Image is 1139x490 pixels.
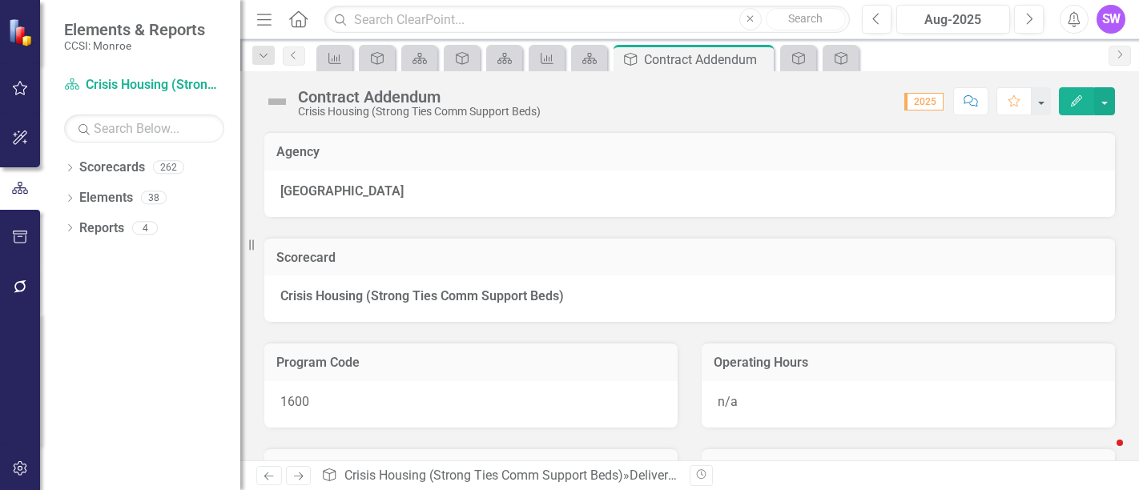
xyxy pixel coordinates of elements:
[276,355,666,370] h3: Program Code
[644,50,770,70] div: Contract Addendum
[264,89,290,114] img: Not Defined
[79,159,145,177] a: Scorecards
[766,8,846,30] button: Search
[276,145,1103,159] h3: Agency
[132,221,158,235] div: 4
[896,5,1010,34] button: Aug-2025
[344,468,623,483] a: Crisis Housing (Strong Ties Comm Support Beds)
[714,355,1103,370] h3: Operating Hours
[79,219,124,238] a: Reports
[64,39,205,52] small: CCSI: Monroe
[64,20,205,39] span: Elements & Reports
[64,76,224,94] a: Crisis Housing (Strong Ties Comm Support Beds)
[298,106,541,118] div: Crisis Housing (Strong Ties Comm Support Beds)
[298,88,541,106] div: Contract Addendum
[902,10,1004,30] div: Aug-2025
[280,394,309,409] span: 1600
[904,93,944,110] span: 2025
[1097,5,1125,34] button: SW
[276,251,1103,265] h3: Scorecard
[64,114,224,143] input: Search Below...
[788,12,823,25] span: Search
[1085,436,1123,474] iframe: Intercom live chat
[8,18,36,46] img: ClearPoint Strategy
[79,189,133,207] a: Elements
[718,394,738,409] span: n/a
[324,6,850,34] input: Search ClearPoint...
[141,191,167,205] div: 38
[630,468,698,483] a: Deliverables
[321,467,678,485] div: » »
[280,183,404,199] strong: [GEOGRAPHIC_DATA]
[153,161,184,175] div: 262
[280,288,564,303] strong: Crisis Housing (Strong Ties Comm Support Beds)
